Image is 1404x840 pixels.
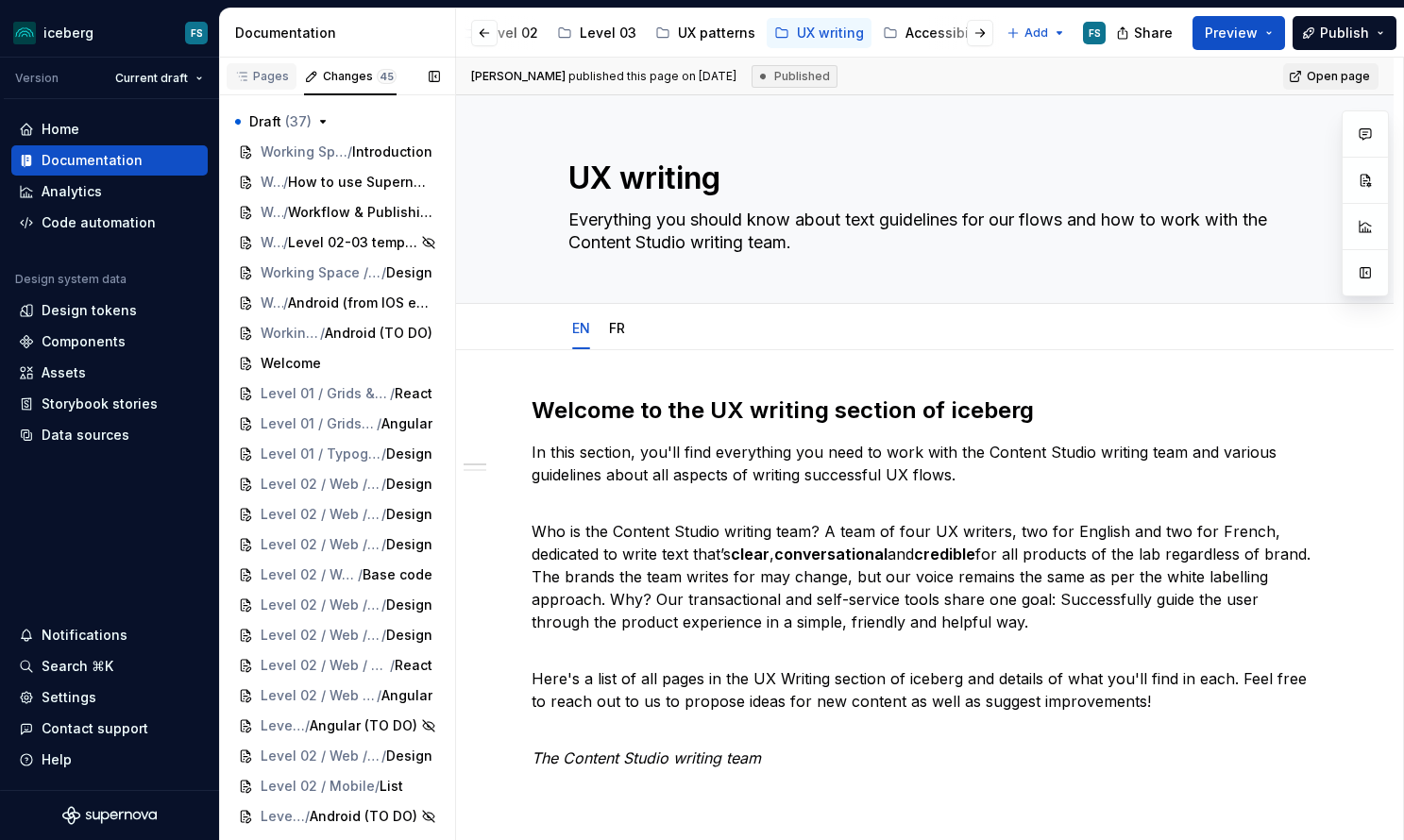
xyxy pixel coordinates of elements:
span: Working Space [261,173,283,192]
button: Contact support [11,714,208,744]
button: Preview [1193,16,1285,50]
span: Level 02 / Web / Link [261,565,358,584]
a: Level 02 / Web / Date picker/Design [230,499,444,529]
a: Level 02 / Web / Tooltip/Design [230,741,444,771]
span: / [381,263,386,282]
a: Level 01 / Grids & spacing/React [230,378,444,409]
span: Level 02 / Web / Numeric input [261,656,390,675]
div: Design tokens [42,301,137,320]
textarea: Everything you should know about text guidelines for our flows and how to work with the Content S... [565,205,1278,258]
span: / [381,445,386,463]
span: / [320,324,325,343]
div: Settings [42,688,96,707]
a: Accessibility [875,18,996,48]
span: Working Space [261,203,283,222]
span: How to use Supernova [288,173,432,192]
span: List [380,777,403,796]
span: [PERSON_NAME] [471,69,566,83]
span: / [283,203,288,222]
a: Working Space/How to use Supernova [230,167,444,197]
span: Level 02-03 template [288,233,417,252]
div: Analytics [42,182,102,201]
a: Level 02 / Web / Callout/Design [230,469,444,499]
a: Home [11,114,208,144]
span: / [390,384,395,403]
a: Level 02 / Web / Link/Base code [230,560,444,590]
a: Level 02 / Mobile/List [230,771,444,801]
span: Level 02 / Mobile [261,777,375,796]
span: Android (TO DO) [310,807,417,826]
a: Level 02 / Web / Dropdown/Design [230,529,444,560]
span: Design [386,596,432,614]
a: Working Space/Workflow & Publishing [230,197,444,227]
span: / [381,626,386,645]
span: Working Space / Templates / KPI [261,263,381,282]
span: Welcome [261,354,321,373]
a: Level 02 / Web / Snackbar/Angular (TO DO) [230,711,444,741]
span: Level 02 / Web / Callout [261,475,381,494]
span: / [375,777,380,796]
span: Level 02 / Web / Numeric input [261,686,377,705]
span: Angular (TO DO) [310,716,417,735]
a: UX patterns [648,18,763,48]
span: Working Space / Templates [261,233,283,252]
button: Search ⌘K [11,651,208,681]
div: UX writing [797,24,864,42]
div: Components [42,332,126,351]
div: Documentation [42,151,143,170]
span: / [381,475,386,494]
a: Working Space / Templates / KPI/Android (TO DO) [230,318,444,348]
span: / [283,173,288,192]
span: / [305,807,310,826]
div: Assets [42,363,86,382]
a: Analytics [11,176,208,207]
span: Android (from IOS exemple) [288,294,432,312]
span: Level 01 / Typography [261,445,381,463]
div: Documentation [235,24,448,42]
span: / [381,596,386,614]
strong: credible [914,545,975,563]
span: Publish [1320,24,1369,42]
span: Level 02 / Web / Date picker [261,505,381,524]
a: Storybook stories [11,389,208,419]
span: React [395,656,432,675]
a: Level 02 / Web / Numeric input/Design [230,620,444,650]
span: Workflow & Publishing [288,203,432,222]
span: Base code [363,565,432,584]
button: Add [1001,20,1072,46]
span: Level 02 / Web / List [261,596,381,614]
span: Open page [1307,69,1370,84]
a: Assets [11,358,208,388]
a: Level 01 / Grids & spacing/Angular [230,409,444,439]
a: Settings [11,682,208,713]
a: Level 01 / Typography/Design [230,439,444,469]
div: EN [565,308,598,347]
a: Documentation [11,145,208,176]
strong: conversational [774,545,888,563]
div: FS [191,25,203,41]
img: 418c6d47-6da6-4103-8b13-b5999f8989a1.png [13,22,36,44]
div: iceberg [43,24,93,42]
a: UX writing [767,18,871,48]
a: FR [609,320,625,336]
svg: Supernova Logo [62,806,157,825]
button: Publish [1293,16,1396,50]
span: Preview [1205,24,1258,42]
a: Code automation [11,208,208,238]
span: Working Space / Templates / KPI [261,294,283,312]
span: Add [1024,25,1048,41]
a: Level 03 [550,18,644,48]
a: Working Space / Templates / KPI/Design [230,258,444,288]
div: Notifications [42,626,127,645]
span: Design [386,505,432,524]
strong: clear [731,545,770,563]
div: Accessibility [905,24,989,42]
span: Level 01 / Grids & spacing [261,414,377,433]
div: Code automation [42,213,156,232]
span: 45 [377,69,397,84]
span: Introduction [352,143,432,161]
div: Changes [323,69,397,84]
span: / [377,414,381,433]
span: / [358,565,363,584]
span: Level 02 / Web / Snackbar [261,716,305,735]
